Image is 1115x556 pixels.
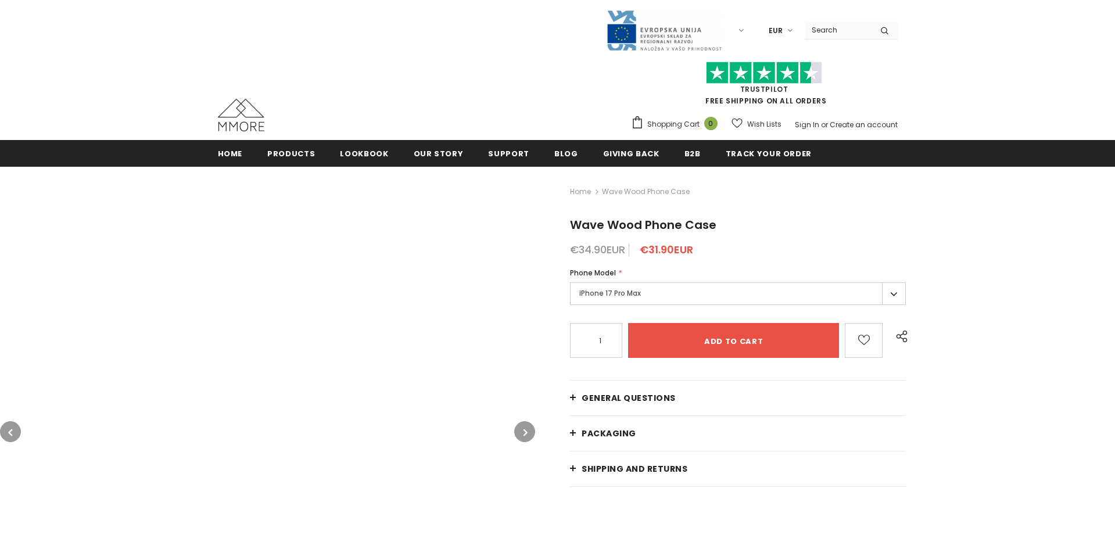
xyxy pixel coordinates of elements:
a: Home [570,185,591,199]
a: Blog [554,140,578,166]
img: Javni Razpis [606,9,722,52]
a: Our Story [414,140,464,166]
a: Giving back [603,140,659,166]
span: Home [218,148,243,159]
img: MMORE Cases [218,99,264,131]
a: Products [267,140,315,166]
a: Track your order [726,140,812,166]
span: Blog [554,148,578,159]
a: Home [218,140,243,166]
a: Create an account [830,120,898,130]
span: Shipping and returns [582,463,687,475]
span: Wave Wood Phone Case [602,185,690,199]
a: B2B [684,140,701,166]
span: EUR [769,25,783,37]
a: Wish Lists [732,114,781,134]
span: Wave Wood Phone Case [570,217,716,233]
a: Javni Razpis [606,25,722,35]
a: General Questions [570,381,906,415]
a: Shopping Cart 0 [631,116,723,133]
span: Products [267,148,315,159]
span: 0 [704,117,718,130]
span: Phone Model [570,268,616,278]
a: Sign In [795,120,819,130]
a: Lookbook [340,140,388,166]
span: B2B [684,148,701,159]
span: Our Story [414,148,464,159]
span: General Questions [582,392,676,404]
span: support [488,148,529,159]
a: Trustpilot [740,84,788,94]
a: support [488,140,529,166]
span: Lookbook [340,148,388,159]
label: iPhone 17 Pro Max [570,282,906,305]
span: Giving back [603,148,659,159]
input: Search Site [805,21,872,38]
img: Trust Pilot Stars [706,62,822,84]
a: Shipping and returns [570,451,906,486]
span: Shopping Cart [647,119,700,130]
span: €34.90EUR [570,242,625,257]
span: Wish Lists [747,119,781,130]
span: FREE SHIPPING ON ALL ORDERS [631,67,898,106]
span: €31.90EUR [640,242,693,257]
input: Add to cart [628,323,839,358]
span: or [821,120,828,130]
span: PACKAGING [582,428,636,439]
a: PACKAGING [570,416,906,451]
span: Track your order [726,148,812,159]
